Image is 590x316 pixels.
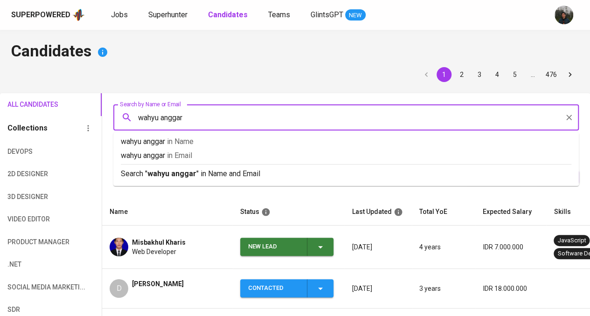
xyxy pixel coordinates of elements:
[11,10,70,21] div: Superpowered
[111,9,130,21] a: Jobs
[167,137,194,146] span: in Name
[490,67,505,82] button: Go to page 4
[208,10,248,19] b: Candidates
[121,150,571,161] p: wahyu anggar
[167,151,192,160] span: in Email
[7,282,53,293] span: Social Media Marketi...
[240,279,333,297] button: Contacted
[412,199,475,226] th: Total YoE
[7,146,53,158] span: DevOps
[121,168,571,179] p: Search " " in Name and Email
[268,9,292,21] a: Teams
[102,199,233,226] th: Name
[268,10,290,19] span: Teams
[110,279,128,298] div: D
[562,67,577,82] button: Go to next page
[240,238,333,256] button: New Lead
[7,259,53,270] span: .NET
[454,67,469,82] button: Go to page 2
[147,169,196,178] b: wahyu anggar
[311,9,366,21] a: GlintsGPT NEW
[7,99,53,110] span: All Candidates
[475,199,546,226] th: Expected Salary
[483,242,539,252] p: IDR 7.000.000
[419,284,468,293] p: 3 years
[208,9,250,21] a: Candidates
[7,122,48,135] h6: Collections
[132,279,184,289] span: [PERSON_NAME]
[562,111,576,124] button: Clear
[132,238,186,247] span: Misbakhul Kharis
[525,70,540,79] div: …
[507,67,522,82] button: Go to page 5
[311,10,343,19] span: GlintsGPT
[148,10,187,19] span: Superhunter
[345,11,366,20] span: NEW
[233,199,345,226] th: Status
[543,67,560,82] button: Go to page 476
[148,9,189,21] a: Superhunter
[352,242,404,252] p: [DATE]
[110,238,128,256] img: 7edc87a71df995d552cafcbf9bcfcfd2.jpg
[555,6,573,24] img: glenn@glints.com
[7,236,53,248] span: Product Manager
[7,168,53,180] span: 2D Designer
[483,284,539,293] p: IDR 18.000.000
[248,279,299,297] div: Contacted
[472,67,487,82] button: Go to page 3
[7,213,53,225] span: Video Editor
[11,8,85,22] a: Superpoweredapp logo
[11,41,579,63] h4: Candidates
[7,191,53,203] span: 3D Designer
[437,67,451,82] button: page 1
[417,67,579,82] nav: pagination navigation
[111,10,128,19] span: Jobs
[419,242,468,252] p: 4 years
[72,8,85,22] img: app logo
[132,247,176,256] span: Web Developer
[7,304,53,316] span: SDR
[248,238,299,256] div: New Lead
[121,136,571,147] p: wahyu anggar
[352,284,404,293] p: [DATE]
[345,199,412,226] th: Last Updated
[557,236,586,245] div: JavaScript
